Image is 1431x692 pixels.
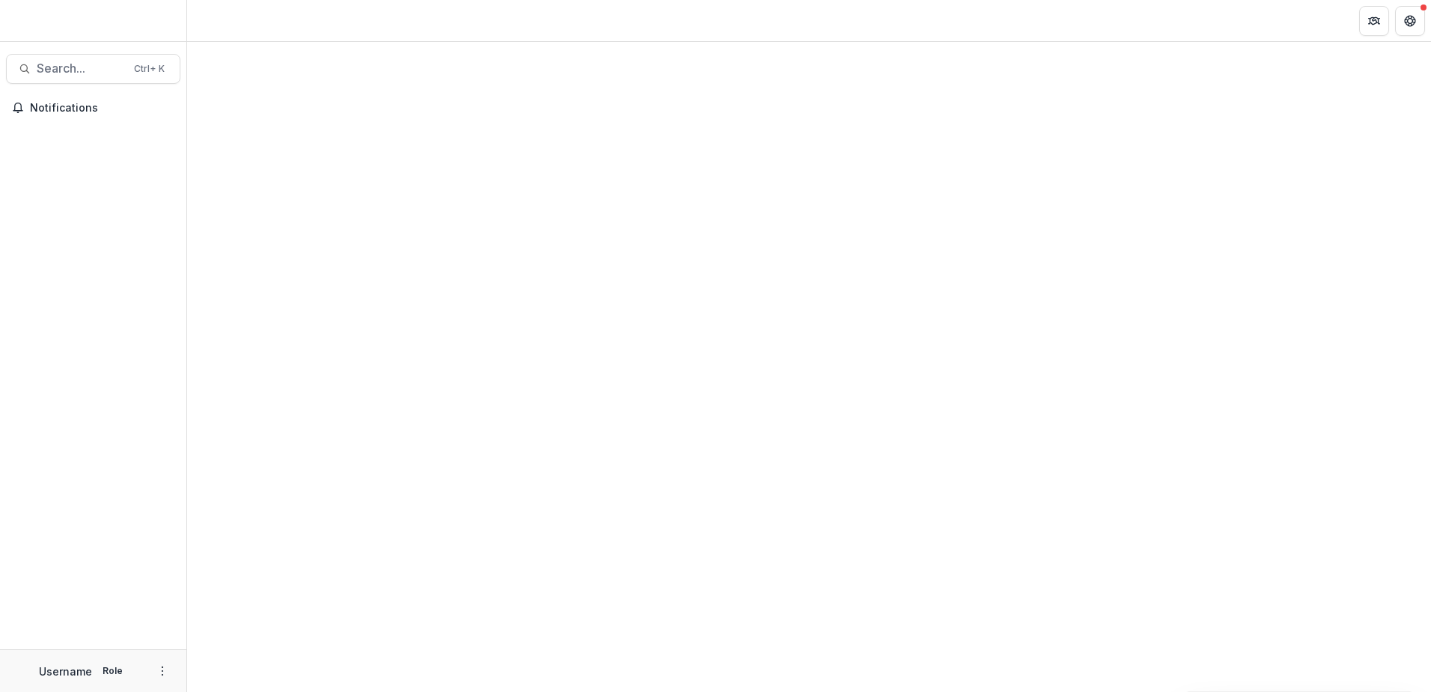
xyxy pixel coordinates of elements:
button: Partners [1359,6,1389,36]
button: More [153,662,171,680]
button: Notifications [6,96,180,120]
button: Get Help [1395,6,1425,36]
span: Search... [37,61,125,76]
p: Role [98,664,127,678]
button: Search... [6,54,180,84]
div: Ctrl + K [131,61,168,77]
span: Notifications [30,102,174,115]
p: Username [39,664,92,679]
